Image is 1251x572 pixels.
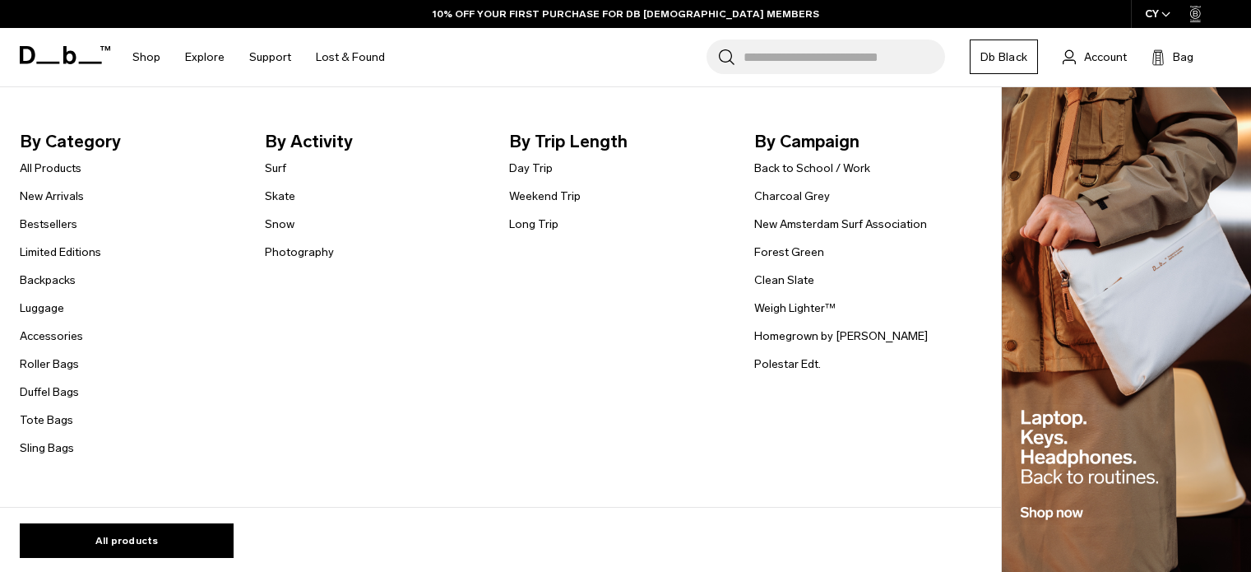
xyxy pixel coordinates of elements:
[509,160,553,177] a: Day Trip
[509,188,581,205] a: Weekend Trip
[754,328,928,345] a: Homegrown by [PERSON_NAME]
[754,216,927,233] a: New Amsterdam Surf Association
[1151,47,1193,67] button: Bag
[20,412,73,429] a: Tote Bags
[316,28,385,86] a: Lost & Found
[754,128,973,155] span: By Campaign
[20,523,234,558] a: All products
[20,160,81,177] a: All Products
[20,216,77,233] a: Bestsellers
[120,28,397,86] nav: Main Navigation
[20,356,79,373] a: Roller Bags
[509,216,558,233] a: Long Trip
[754,356,821,373] a: Polestar Edt.
[509,128,728,155] span: By Trip Length
[265,128,484,155] span: By Activity
[265,188,295,205] a: Skate
[20,439,74,457] a: Sling Bags
[1173,49,1193,66] span: Bag
[754,188,830,205] a: Charcoal Grey
[20,384,79,401] a: Duffel Bags
[20,272,76,289] a: Backpacks
[754,300,836,317] a: Weigh Lighter™
[1063,47,1127,67] a: Account
[754,160,870,177] a: Back to School / Work
[20,328,83,345] a: Accessories
[20,128,239,155] span: By Category
[265,216,294,233] a: Snow
[265,244,334,261] a: Photography
[20,300,64,317] a: Luggage
[20,244,101,261] a: Limited Editions
[754,272,814,289] a: Clean Slate
[185,28,225,86] a: Explore
[249,28,291,86] a: Support
[265,160,286,177] a: Surf
[20,188,84,205] a: New Arrivals
[132,28,160,86] a: Shop
[970,40,1038,74] a: Db Black
[1084,49,1127,66] span: Account
[433,7,819,21] a: 10% OFF YOUR FIRST PURCHASE FOR DB [DEMOGRAPHIC_DATA] MEMBERS
[754,244,824,261] a: Forest Green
